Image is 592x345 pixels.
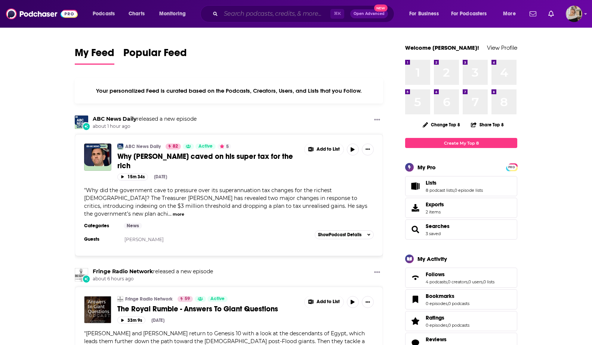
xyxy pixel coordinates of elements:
[330,9,344,19] span: ⌘ K
[498,8,525,20] button: open menu
[503,9,516,19] span: More
[173,143,178,150] span: 82
[198,143,213,150] span: Active
[374,4,388,12] span: New
[305,144,343,155] button: Show More Button
[468,279,468,284] span: ,
[317,299,340,305] span: Add to List
[207,5,401,22] div: Search podcasts, credits, & more...
[84,296,111,323] img: The Royal Rumble - Answers To Giant Questions
[75,115,88,129] a: ABC News Daily
[426,209,444,215] span: 2 items
[405,311,517,331] span: Ratings
[487,44,517,51] a: View Profile
[426,323,447,328] a: 0 episodes
[317,147,340,152] span: Add to List
[426,231,441,236] a: 3 saved
[221,8,330,20] input: Search podcasts, credits, & more...
[426,179,437,186] span: Lists
[405,198,517,218] a: Exports
[117,317,145,324] button: 33m 9s
[93,276,213,282] span: about 6 hours ago
[75,46,114,64] span: My Feed
[195,144,216,150] a: Active
[446,8,498,20] button: open menu
[468,279,482,284] a: 0 users
[218,144,231,150] button: 5
[426,271,445,278] span: Follows
[75,46,114,65] a: My Feed
[207,296,228,302] a: Active
[409,9,439,19] span: For Business
[84,236,118,242] h3: Guests
[405,289,517,309] span: Bookmarks
[566,6,582,22] button: Show profile menu
[82,122,90,130] div: New Episode
[154,174,167,179] div: [DATE]
[93,115,197,123] h3: released a new episode
[117,296,123,302] img: Fringe Radio Network
[408,203,423,213] span: Exports
[426,201,444,208] span: Exports
[371,268,383,277] button: Show More Button
[125,144,161,150] a: ABC News Daily
[151,318,164,323] div: [DATE]
[178,296,193,302] a: 59
[318,232,361,237] span: Show Podcast Details
[408,224,423,235] a: Searches
[426,223,450,230] a: Searches
[168,210,172,217] span: ...
[418,120,465,129] button: Change Top 8
[75,268,88,281] img: Fringe Radio Network
[426,179,483,186] a: Lists
[448,301,469,306] a: 0 podcasts
[404,8,448,20] button: open menu
[6,7,78,21] img: Podchaser - Follow, Share and Rate Podcasts
[451,9,487,19] span: For Podcasters
[84,187,367,217] span: Why did the government cave to pressure over its superannuation tax changes for the richest [DEMO...
[426,336,447,343] span: Reviews
[483,279,494,284] a: 0 lists
[129,9,145,19] span: Charts
[426,314,444,321] span: Ratings
[185,295,190,303] span: 59
[471,117,504,132] button: Share Top 8
[93,123,197,130] span: about 1 hour ago
[454,188,483,193] a: 0 episode lists
[124,223,142,229] a: News
[125,296,173,302] a: Fringe Radio Network
[93,268,213,275] h3: released a new episode
[87,8,124,20] button: open menu
[173,211,184,218] button: more
[426,293,469,299] a: Bookmarks
[566,6,582,22] span: Logged in as angelabaggetta
[408,294,423,305] a: Bookmarks
[447,323,448,328] span: ,
[527,7,539,20] a: Show notifications dropdown
[362,296,374,308] button: Show More Button
[84,144,111,171] img: Why Chalmers caved on his super tax for the rich
[447,301,448,306] span: ,
[448,323,469,328] a: 0 podcasts
[426,293,454,299] span: Bookmarks
[482,279,483,284] span: ,
[545,7,557,20] a: Show notifications dropdown
[84,223,118,229] h3: Categories
[507,164,516,170] a: PRO
[362,144,374,155] button: Show More Button
[371,115,383,125] button: Show More Button
[454,188,454,193] span: ,
[154,8,195,20] button: open menu
[405,219,517,240] span: Searches
[117,304,299,314] a: The Royal Rumble - Answers To Giant Questions
[210,295,225,303] span: Active
[354,12,385,16] span: Open Advanced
